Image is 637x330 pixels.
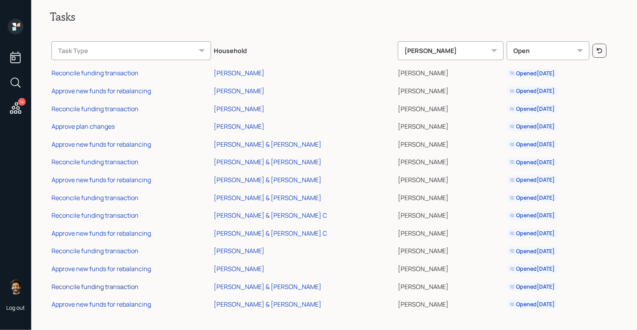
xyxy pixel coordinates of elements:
[396,170,505,188] td: [PERSON_NAME]
[18,98,26,106] div: 14
[396,134,505,152] td: [PERSON_NAME]
[51,193,138,202] div: Reconcile funding transaction
[214,176,322,184] div: [PERSON_NAME] & [PERSON_NAME]
[213,36,397,63] th: Household
[51,300,151,309] div: Approve new funds for rebalancing
[51,87,151,95] div: Approve new funds for rebalancing
[507,41,589,60] div: Open
[510,122,555,130] div: Opened [DATE]
[396,277,505,295] td: [PERSON_NAME]
[510,105,555,113] div: Opened [DATE]
[51,122,115,131] div: Approve plan changes
[214,247,265,255] div: [PERSON_NAME]
[396,188,505,206] td: [PERSON_NAME]
[396,223,505,241] td: [PERSON_NAME]
[51,282,138,291] div: Reconcile funding transaction
[51,176,151,184] div: Approve new funds for rebalancing
[214,105,265,113] div: [PERSON_NAME]
[214,193,322,202] div: [PERSON_NAME] & [PERSON_NAME]
[214,300,322,309] div: [PERSON_NAME] & [PERSON_NAME]
[214,282,322,291] div: [PERSON_NAME] & [PERSON_NAME]
[51,41,211,60] div: Task Type
[214,264,265,273] div: [PERSON_NAME]
[51,158,138,166] div: Reconcile funding transaction
[51,211,138,220] div: Reconcile funding transaction
[396,205,505,223] td: [PERSON_NAME]
[214,140,322,149] div: [PERSON_NAME] & [PERSON_NAME]
[510,283,555,291] div: Opened [DATE]
[396,63,505,81] td: [PERSON_NAME]
[396,241,505,259] td: [PERSON_NAME]
[51,264,151,273] div: Approve new funds for rebalancing
[396,152,505,170] td: [PERSON_NAME]
[51,105,138,113] div: Reconcile funding transaction
[214,211,327,220] div: [PERSON_NAME] & [PERSON_NAME] C
[510,176,555,184] div: Opened [DATE]
[510,87,555,95] div: Opened [DATE]
[214,87,265,95] div: [PERSON_NAME]
[510,247,555,255] div: Opened [DATE]
[214,158,322,166] div: [PERSON_NAME] & [PERSON_NAME]
[396,81,505,99] td: [PERSON_NAME]
[510,300,555,308] div: Opened [DATE]
[510,229,555,237] div: Opened [DATE]
[6,304,25,311] div: Log out
[510,158,555,166] div: Opened [DATE]
[51,247,138,255] div: Reconcile funding transaction
[510,211,555,219] div: Opened [DATE]
[396,116,505,134] td: [PERSON_NAME]
[51,140,151,149] div: Approve new funds for rebalancing
[510,265,555,273] div: Opened [DATE]
[51,69,138,77] div: Reconcile funding transaction
[214,69,265,77] div: [PERSON_NAME]
[214,229,327,238] div: [PERSON_NAME] & [PERSON_NAME] C
[396,99,505,117] td: [PERSON_NAME]
[510,69,555,77] div: Opened [DATE]
[50,10,618,23] h2: Tasks
[8,279,23,295] img: eric-schwartz-headshot.png
[510,140,555,148] div: Opened [DATE]
[396,259,505,277] td: [PERSON_NAME]
[398,41,504,60] div: [PERSON_NAME]
[510,194,555,202] div: Opened [DATE]
[51,229,151,238] div: Approve new funds for rebalancing
[396,294,505,312] td: [PERSON_NAME]
[214,122,265,131] div: [PERSON_NAME]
